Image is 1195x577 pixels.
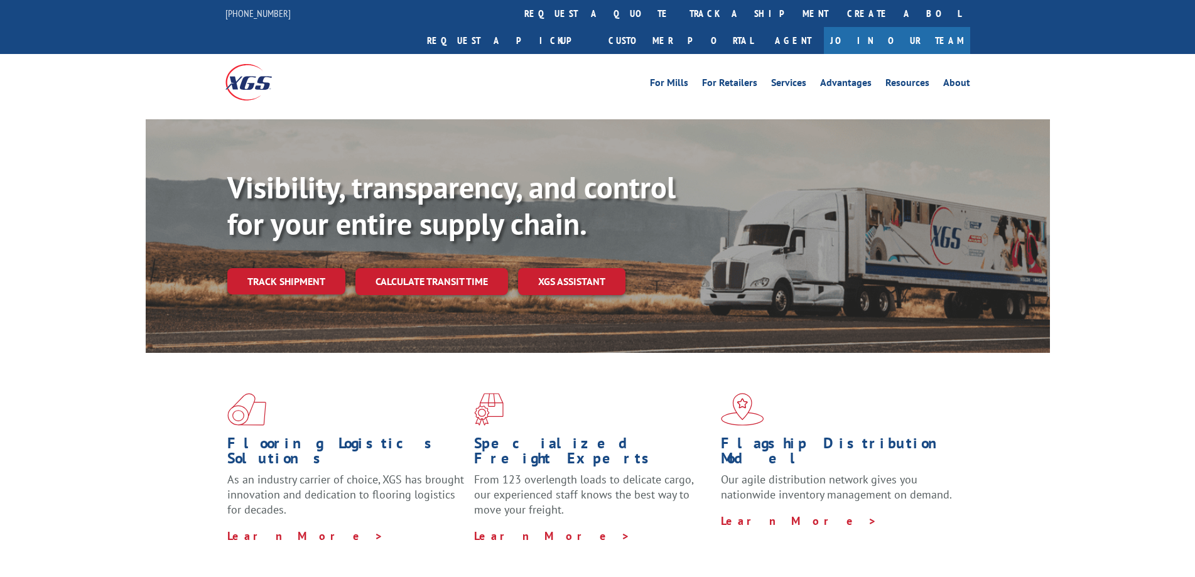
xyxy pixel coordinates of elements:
a: Learn More > [474,529,630,543]
a: Track shipment [227,268,345,294]
a: Services [771,78,806,92]
a: Learn More > [721,514,877,528]
img: xgs-icon-flagship-distribution-model-red [721,393,764,426]
a: For Mills [650,78,688,92]
b: Visibility, transparency, and control for your entire supply chain. [227,168,676,243]
img: xgs-icon-total-supply-chain-intelligence-red [227,393,266,426]
h1: Flooring Logistics Solutions [227,436,465,472]
a: Join Our Team [824,27,970,54]
a: XGS ASSISTANT [518,268,625,295]
a: [PHONE_NUMBER] [225,7,291,19]
p: From 123 overlength loads to delicate cargo, our experienced staff knows the best way to move you... [474,472,711,528]
a: Learn More > [227,529,384,543]
a: Agent [762,27,824,54]
a: Calculate transit time [355,268,508,295]
span: As an industry carrier of choice, XGS has brought innovation and dedication to flooring logistics... [227,472,464,517]
a: About [943,78,970,92]
a: For Retailers [702,78,757,92]
a: Resources [885,78,929,92]
img: xgs-icon-focused-on-flooring-red [474,393,504,426]
h1: Flagship Distribution Model [721,436,958,472]
a: Advantages [820,78,872,92]
a: Request a pickup [418,27,599,54]
span: Our agile distribution network gives you nationwide inventory management on demand. [721,472,952,502]
h1: Specialized Freight Experts [474,436,711,472]
a: Customer Portal [599,27,762,54]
